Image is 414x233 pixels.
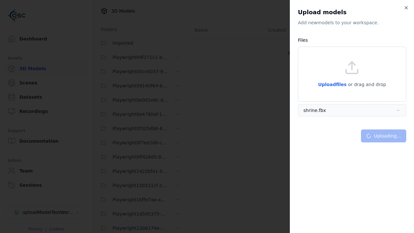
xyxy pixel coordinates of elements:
p: Add new model s to your workspace. [298,19,406,26]
p: or drag and drop [347,81,386,88]
h2: Upload models [298,8,406,17]
div: shrine.fbx [303,107,326,114]
label: Files [298,38,308,43]
span: Upload files [318,82,346,87]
